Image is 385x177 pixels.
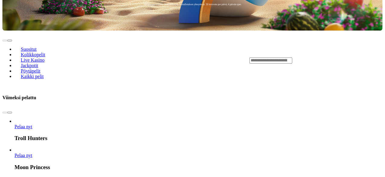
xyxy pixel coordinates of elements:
[2,95,36,100] h3: Viimeksi pelattu
[7,40,12,41] button: next slide
[18,52,48,57] span: Kolikkopelit
[14,153,32,158] span: Pelaa nyt
[2,112,7,113] button: prev slide
[18,47,39,52] span: Suositut
[18,57,47,63] span: Live Kasino
[18,68,43,74] span: Pöytäpelit
[14,153,32,158] a: Moon Princess
[7,112,12,113] button: next slide
[14,45,43,54] a: Suositut
[2,31,383,90] header: Lobby
[18,63,41,68] span: Jackpotit
[14,124,32,129] span: Pelaa nyt
[2,40,7,41] button: prev slide
[14,50,51,59] a: Kolikkopelit
[18,74,46,79] span: Kaikki pelit
[14,61,44,70] a: Jackpotit
[14,124,32,129] a: Troll Hunters
[14,56,51,65] a: Live Kasino
[2,36,237,84] nav: Lobby
[249,57,292,64] input: Search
